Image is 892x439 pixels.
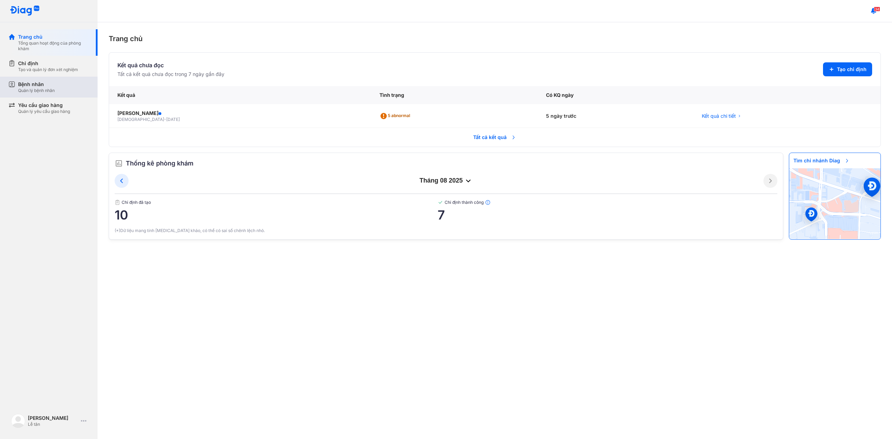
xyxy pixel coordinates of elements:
[823,62,872,76] button: Tạo chỉ định
[129,177,763,185] div: tháng 08 2025
[837,66,867,73] span: Tạo chỉ định
[538,104,693,128] div: 5 ngày trước
[18,67,78,72] div: Tạo và quản lý đơn xét nghiệm
[117,71,224,78] div: Tất cả kết quả chưa đọc trong 7 ngày gần đây
[702,113,736,120] span: Kết quả chi tiết
[438,200,777,205] span: Chỉ định thành công
[371,86,537,104] div: Tình trạng
[11,414,25,428] img: logo
[18,102,70,109] div: Yêu cầu giao hàng
[117,61,224,69] div: Kết quả chưa đọc
[164,117,166,122] span: -
[18,109,70,114] div: Quản lý yêu cầu giao hàng
[117,117,164,122] span: [DEMOGRAPHIC_DATA]
[28,415,78,422] div: [PERSON_NAME]
[18,81,55,88] div: Bệnh nhân
[117,110,363,117] div: [PERSON_NAME]
[18,33,89,40] div: Trang chủ
[115,200,438,205] span: Chỉ định đã tạo
[126,159,193,168] span: Thống kê phòng khám
[789,153,854,168] span: Tìm chi nhánh Diag
[379,110,413,122] div: 5 abnormal
[485,200,491,205] img: info.7e716105.svg
[18,60,78,67] div: Chỉ định
[109,33,881,44] div: Trang chủ
[109,86,371,104] div: Kết quả
[874,7,880,11] span: 34
[18,40,89,52] div: Tổng quan hoạt động của phòng khám
[438,200,443,205] img: checked-green.01cc79e0.svg
[10,6,40,16] img: logo
[115,208,438,222] span: 10
[115,200,120,205] img: document.50c4cfd0.svg
[115,159,123,168] img: order.5a6da16c.svg
[28,422,78,427] div: Lễ tân
[538,86,693,104] div: Có KQ ngày
[469,130,521,145] span: Tất cả kết quả
[18,88,55,93] div: Quản lý bệnh nhân
[115,228,777,234] div: (*)Dữ liệu mang tính [MEDICAL_DATA] khảo, có thể có sai số chênh lệch nhỏ.
[438,208,777,222] span: 7
[166,117,180,122] span: [DATE]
